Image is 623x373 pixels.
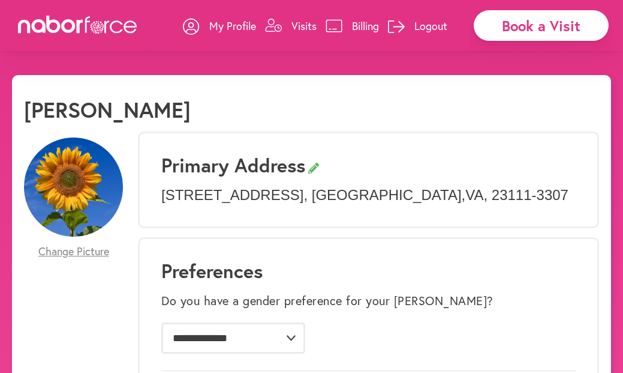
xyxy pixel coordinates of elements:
[24,138,123,237] img: Rdx3SzarTTylRHckv766
[161,294,493,308] label: Do you have a gender preference for your [PERSON_NAME]?
[474,10,609,41] div: Book a Visit
[209,19,256,33] p: My Profile
[161,259,576,282] h1: Preferences
[161,187,576,204] p: [STREET_ADDRESS] , [GEOGRAPHIC_DATA] , VA , 23111-3307
[265,8,317,44] a: Visits
[38,245,109,258] span: Change Picture
[291,19,317,33] p: Visits
[352,19,379,33] p: Billing
[326,8,379,44] a: Billing
[388,8,447,44] a: Logout
[161,154,576,177] h3: Primary Address
[24,97,191,123] h1: [PERSON_NAME]
[414,19,447,33] p: Logout
[183,8,256,44] a: My Profile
